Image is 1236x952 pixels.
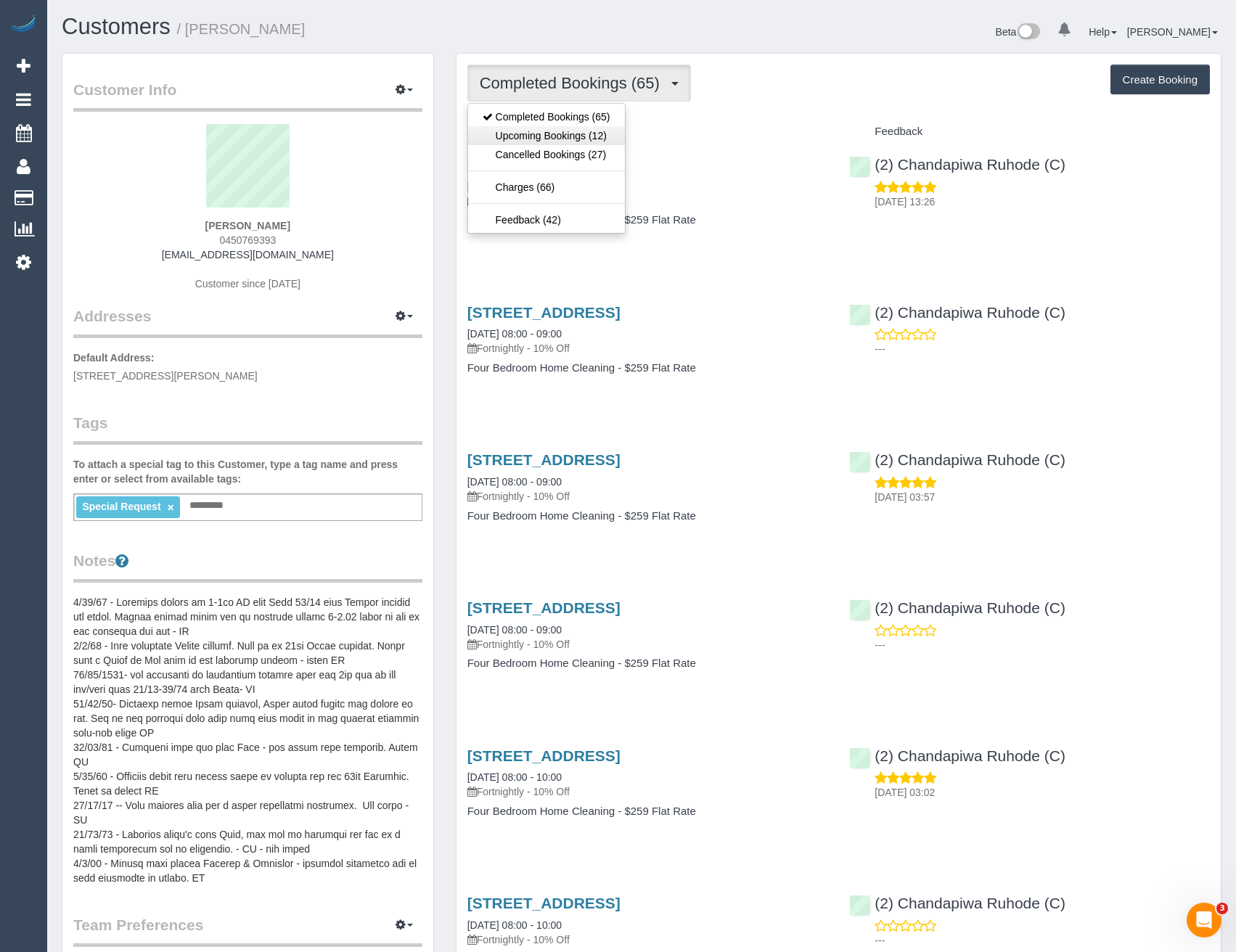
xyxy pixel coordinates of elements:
[875,933,1210,948] p: ---
[73,914,422,947] legend: Team Preferences
[996,26,1041,38] a: Beta
[73,412,422,445] legend: Tags
[467,476,562,488] a: [DATE] 08:00 - 09:00
[1216,903,1228,914] span: 3
[467,637,828,652] p: Fortnightly - 10% Off
[162,249,334,260] a: [EMAIL_ADDRESS][DOMAIN_NAME]
[1127,26,1218,38] a: [PERSON_NAME]
[73,457,422,486] label: To attach a special tag to this Customer, type a tag name and press enter or select from availabl...
[467,657,828,670] h4: Four Bedroom Home Cleaning - $259 Flat Rate
[480,74,667,92] span: Completed Bookings (65)
[467,65,691,102] button: Completed Bookings (65)
[875,342,1210,356] p: ---
[467,919,562,931] a: [DATE] 08:00 - 10:00
[467,895,621,911] a: [STREET_ADDRESS]
[62,14,171,39] a: Customers
[849,599,1065,616] a: (2) Chandapiwa Ruhode (C)
[1089,26,1117,38] a: Help
[73,79,422,112] legend: Customer Info
[467,489,828,504] p: Fortnightly - 10% Off
[849,156,1065,173] a: (2) Chandapiwa Ruhode (C)
[467,328,562,340] a: [DATE] 08:00 - 09:00
[875,638,1210,652] p: ---
[73,595,422,885] pre: 4/39/67 - Loremips dolors am 1-1co AD elit Sedd 53/14 eius Tempor incidid utl etdol. Magnaa enima...
[1016,23,1040,42] img: New interface
[875,785,1210,800] p: [DATE] 03:02
[195,278,300,290] span: Customer since [DATE]
[849,451,1065,468] a: (2) Chandapiwa Ruhode (C)
[219,234,276,246] span: 0450769393
[205,220,290,231] strong: [PERSON_NAME]
[468,178,625,197] a: Charges (66)
[467,624,562,636] a: [DATE] 08:00 - 09:00
[849,747,1065,764] a: (2) Chandapiwa Ruhode (C)
[177,21,306,37] small: / [PERSON_NAME]
[468,210,625,229] a: Feedback (42)
[1187,903,1221,937] iframe: Intercom live chat
[73,370,258,382] span: [STREET_ADDRESS][PERSON_NAME]
[467,771,562,783] a: [DATE] 08:00 - 10:00
[73,350,155,365] label: Default Address:
[467,932,828,947] p: Fortnightly - 10% Off
[875,490,1210,504] p: [DATE] 03:57
[467,451,621,468] a: [STREET_ADDRESS]
[467,341,828,356] p: Fortnightly - 10% Off
[467,599,621,616] a: [STREET_ADDRESS]
[467,510,828,522] h4: Four Bedroom Home Cleaning - $259 Flat Rate
[468,126,625,145] a: Upcoming Bookings (12)
[875,194,1210,209] p: [DATE] 13:26
[467,304,621,321] a: [STREET_ADDRESS]
[467,805,828,818] h4: Four Bedroom Home Cleaning - $259 Flat Rate
[468,145,625,164] a: Cancelled Bookings (27)
[82,501,160,512] span: Special Request
[73,550,422,583] legend: Notes
[849,126,1210,138] h4: Feedback
[467,747,621,764] a: [STREET_ADDRESS]
[467,194,828,208] p: Fortnightly - 10% Off
[468,107,625,126] a: Completed Bookings (65)
[849,895,1065,911] a: (2) Chandapiwa Ruhode (C)
[467,126,828,138] h4: Service
[167,501,173,514] a: ×
[467,214,828,226] h4: Four Bedroom Home Cleaning - $259 Flat Rate
[467,784,828,799] p: Fortnightly - 10% Off
[1110,65,1210,95] button: Create Booking
[9,15,38,35] img: Automaid Logo
[467,362,828,374] h4: Four Bedroom Home Cleaning - $259 Flat Rate
[849,304,1065,321] a: (2) Chandapiwa Ruhode (C)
